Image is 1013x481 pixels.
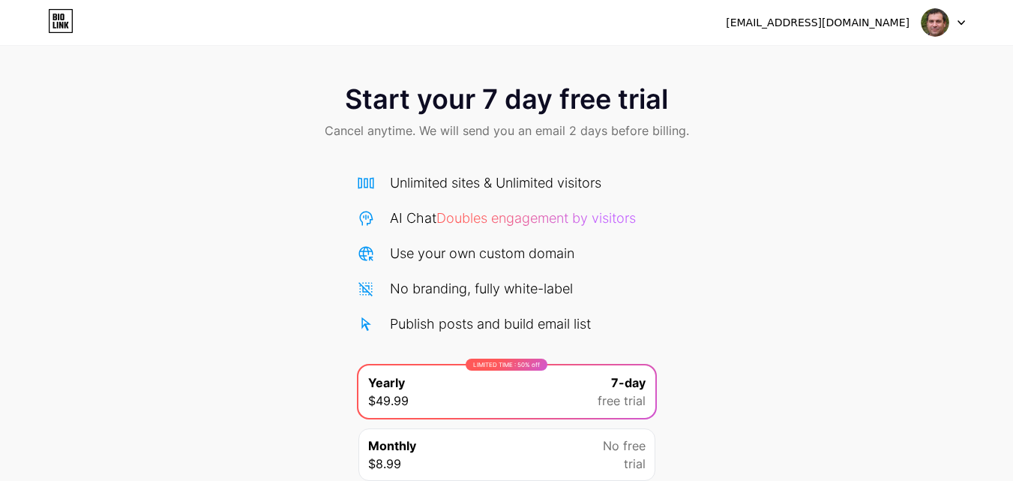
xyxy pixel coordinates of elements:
[598,392,646,410] span: free trial
[390,314,591,334] div: Publish posts and build email list
[368,392,409,410] span: $49.99
[611,374,646,392] span: 7-day
[345,84,668,114] span: Start your 7 day free trial
[368,374,405,392] span: Yearly
[390,278,573,299] div: No branding, fully white-label
[726,15,910,31] div: [EMAIL_ADDRESS][DOMAIN_NAME]
[325,122,689,140] span: Cancel anytime. We will send you an email 2 days before billing.
[368,437,416,455] span: Monthly
[603,437,646,455] span: No free
[466,359,547,371] div: LIMITED TIME : 50% off
[436,210,636,226] span: Doubles engagement by visitors
[390,208,636,228] div: AI Chat
[390,173,601,193] div: Unlimited sites & Unlimited visitors
[624,455,646,473] span: trial
[921,8,949,37] img: zachwilliams
[368,455,401,473] span: $8.99
[390,243,574,263] div: Use your own custom domain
